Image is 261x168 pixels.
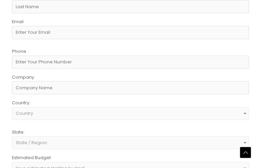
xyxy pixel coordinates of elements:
[12,128,25,136] label: State:
[12,56,249,69] input: Enter Your Phone Number
[12,73,34,81] label: Company
[12,99,30,107] label: Country:
[12,81,249,94] input: Company Name
[12,26,249,39] input: Enter Your Email
[16,140,47,146] span: State / Region
[12,18,24,26] label: Email
[12,47,26,56] label: Phone
[16,110,33,116] span: Country
[12,154,51,162] label: Estimated Budget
